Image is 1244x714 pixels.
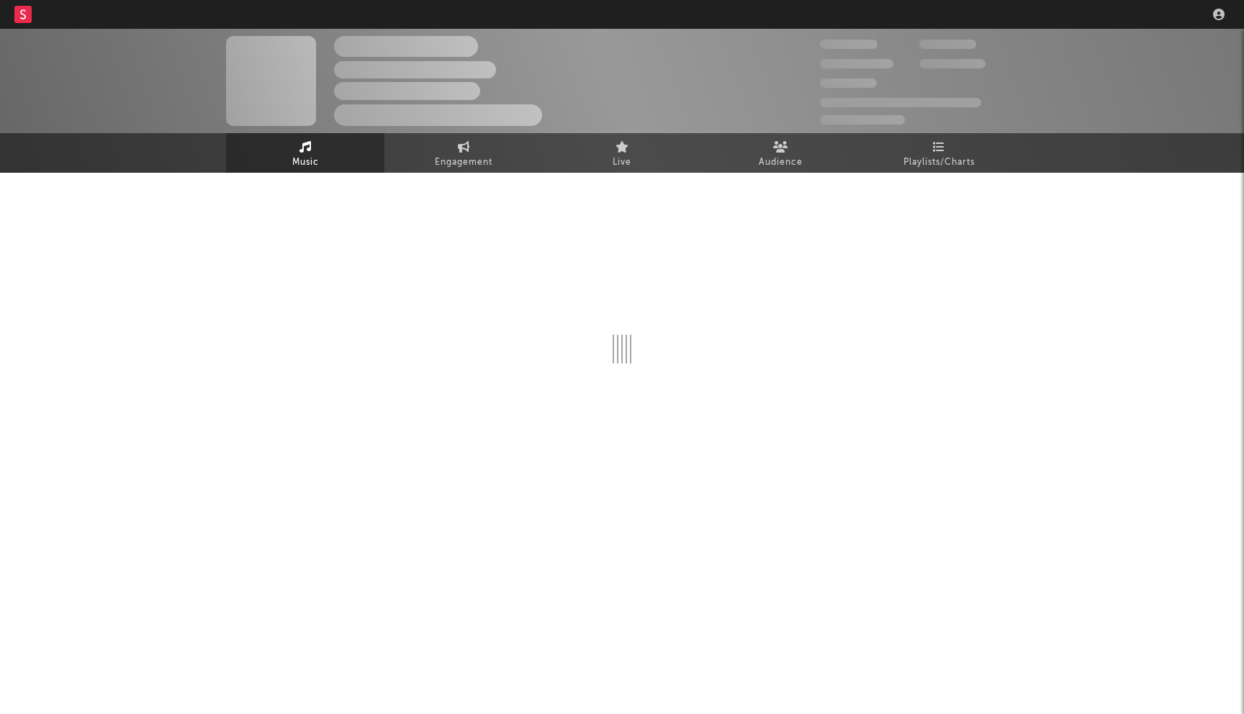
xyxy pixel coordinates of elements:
[919,59,986,68] span: 1,000,000
[903,154,975,171] span: Playlists/Charts
[820,59,893,68] span: 50,000,000
[820,78,877,88] span: 100,000
[919,40,976,49] span: 100,000
[543,133,701,173] a: Live
[820,98,981,107] span: 50,000,000 Monthly Listeners
[384,133,543,173] a: Engagement
[701,133,860,173] a: Audience
[860,133,1018,173] a: Playlists/Charts
[226,133,384,173] a: Music
[292,154,319,171] span: Music
[435,154,492,171] span: Engagement
[820,40,878,49] span: 300,000
[820,115,905,125] span: Jump Score: 85.0
[759,154,803,171] span: Audience
[613,154,631,171] span: Live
